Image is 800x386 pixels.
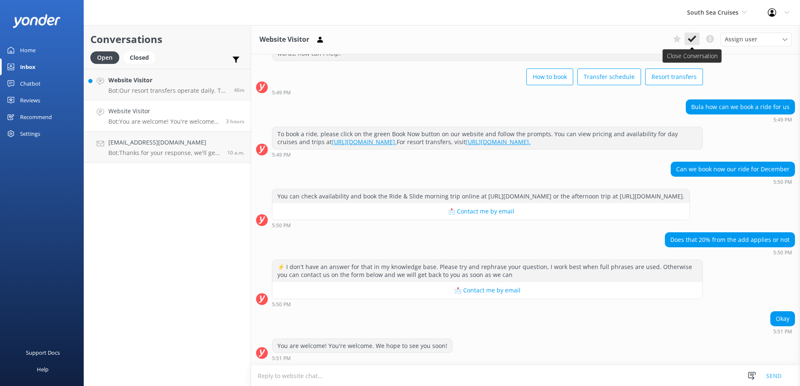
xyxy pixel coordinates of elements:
strong: 5:50 PM [272,223,291,228]
div: Home [20,42,36,58]
div: Sep 18 2025 05:50am (UTC +12:00) Pacific/Auckland [671,179,795,185]
div: Sep 18 2025 05:49am (UTC +12:00) Pacific/Auckland [272,152,703,157]
a: Website VisitorBot:Our resort transfers operate daily. To view the resort transfer schedule, plea... [84,69,251,100]
strong: 5:51 PM [272,356,291,361]
div: Sep 18 2025 05:50am (UTC +12:00) Pacific/Auckland [272,222,690,228]
strong: 5:51 PM [773,329,792,334]
div: Help [37,361,49,378]
div: Can we book now our ride for December [671,162,795,176]
div: To book a ride, please click on the green Book Now button on our website and follow the prompts. ... [272,127,703,149]
div: Settings [20,125,40,142]
span: Sep 18 2025 08:59am (UTC +12:00) Pacific/Auckland [234,86,244,94]
span: Sep 17 2025 11:04pm (UTC +12:00) Pacific/Auckland [227,149,244,156]
div: ⚡ I don't have an answer for that in my knowledge base. Please try and rephrase your question, I ... [272,260,703,282]
p: Bot: Thanks for your response, we'll get back to you as soon as we can during opening hours. [108,149,221,157]
p: Bot: Our resort transfers operate daily. To view the resort transfer schedule, please visit [URL]... [108,87,228,94]
div: Sep 18 2025 05:51am (UTC +12:00) Pacific/Auckland [770,328,795,334]
a: Open [90,53,123,62]
h2: Conversations [90,31,244,47]
img: yonder-white-logo.png [13,14,61,28]
div: Sep 18 2025 05:50am (UTC +12:00) Pacific/Auckland [665,249,795,255]
div: Recommend [20,109,52,125]
a: Closed [123,53,159,62]
a: [URL][DOMAIN_NAME]. [466,138,531,146]
strong: 5:50 PM [773,180,792,185]
button: 📩 Contact me by email [272,282,703,299]
strong: 5:50 PM [773,250,792,255]
span: Assign user [725,35,757,44]
button: Resort transfers [645,69,703,85]
a: [URL][DOMAIN_NAME]. [332,138,397,146]
div: Sep 18 2025 05:49am (UTC +12:00) Pacific/Auckland [272,89,703,95]
div: Chatbot [20,75,41,92]
div: Inbox [20,58,36,75]
div: Assign User [721,33,792,46]
button: How to book [526,69,573,85]
span: South Sea Cruises [687,8,738,16]
div: Support Docs [26,344,60,361]
button: Transfer schedule [577,69,641,85]
div: Reviews [20,92,40,109]
a: [EMAIL_ADDRESS][DOMAIN_NAME]Bot:Thanks for your response, we'll get back to you as soon as we can... [84,132,251,163]
div: Okay [771,312,795,326]
div: You are welcome! You're welcome. We hope to see you soon! [272,339,452,353]
h4: Website Visitor [108,107,220,116]
div: You can check availability and book the Ride & Slide morning trip online at [URL][DOMAIN_NAME] or... [272,189,690,203]
p: Bot: You are welcome! You're welcome. We hope to see you soon! [108,118,220,125]
button: 📩 Contact me by email [272,203,690,220]
div: Bula how can we book a ride for us [686,100,795,114]
h3: Website Visitor [259,34,309,45]
h4: Website Visitor [108,76,228,85]
strong: 5:50 PM [272,302,291,307]
h4: [EMAIL_ADDRESS][DOMAIN_NAME] [108,138,221,147]
div: Sep 18 2025 05:50am (UTC +12:00) Pacific/Auckland [272,301,703,307]
a: Website VisitorBot:You are welcome! You're welcome. We hope to see you soon!3 hours [84,100,251,132]
div: Open [90,51,119,64]
strong: 5:49 PM [272,152,291,157]
strong: 5:49 PM [773,117,792,122]
div: Sep 18 2025 05:51am (UTC +12:00) Pacific/Auckland [272,355,453,361]
div: Does that 20% from the add applies or not [665,233,795,247]
div: Sep 18 2025 05:49am (UTC +12:00) Pacific/Auckland [686,117,795,122]
div: Closed [123,51,155,64]
strong: 5:49 PM [272,90,291,95]
span: Sep 18 2025 05:51am (UTC +12:00) Pacific/Auckland [226,118,244,125]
